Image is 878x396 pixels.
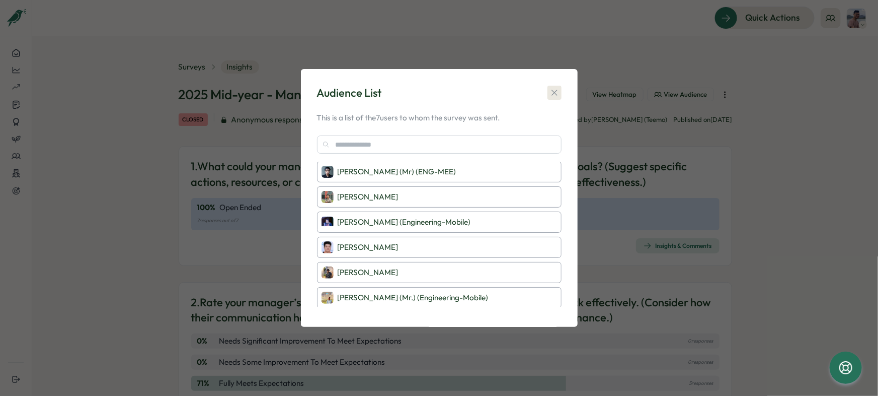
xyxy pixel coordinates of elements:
p: This is a list of the 7 users to whom the survey was sent. [317,112,562,123]
p: [PERSON_NAME] (Mr) (ENG-MEE) [338,166,456,177]
p: [PERSON_NAME] [338,267,398,278]
p: [PERSON_NAME] [338,191,398,203]
img: Viet Le [322,191,334,203]
p: [PERSON_NAME] (Mr.) (Engineering-Mobile) [338,292,489,303]
img: Bao Huu NGUYEN (Engineering-Mobile) [322,216,334,228]
p: [PERSON_NAME] [338,242,398,253]
div: Audience List [317,85,382,101]
img: Hoang Nguyen [322,267,334,279]
p: [PERSON_NAME] (Engineering-Mobile) [338,217,471,228]
img: Hieu PHAM (Mr) (ENG-MEE) [322,166,334,178]
img: Nam Pham (Mr.) (Engineering-Mobile) [322,292,334,304]
img: Bac Nguyen [322,241,334,253]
